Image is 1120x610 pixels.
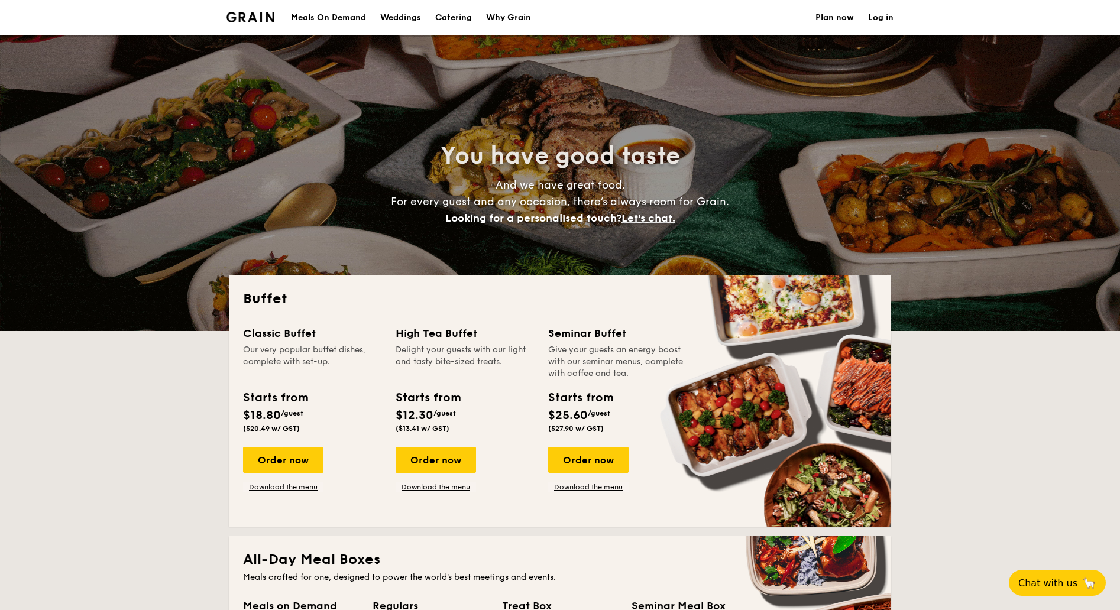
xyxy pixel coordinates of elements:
[396,325,534,342] div: High Tea Buffet
[243,447,323,473] div: Order now
[243,482,323,492] a: Download the menu
[396,389,460,407] div: Starts from
[396,424,449,433] span: ($13.41 w/ GST)
[548,389,613,407] div: Starts from
[548,424,604,433] span: ($27.90 w/ GST)
[548,482,629,492] a: Download the menu
[396,447,476,473] div: Order now
[243,290,877,309] h2: Buffet
[243,572,877,583] div: Meals crafted for one, designed to power the world's best meetings and events.
[548,344,687,379] div: Give your guests an energy boost with our seminar menus, complete with coffee and tea.
[548,447,629,473] div: Order now
[433,409,456,417] span: /guest
[396,344,534,379] div: Delight your guests with our light and tasty bite-sized treats.
[281,409,303,417] span: /guest
[226,12,274,22] a: Logotype
[1018,577,1077,589] span: Chat with us
[588,409,610,417] span: /guest
[243,408,281,423] span: $18.80
[621,212,675,225] span: Let's chat.
[243,424,300,433] span: ($20.49 w/ GST)
[396,408,433,423] span: $12.30
[243,550,877,569] h2: All-Day Meal Boxes
[548,408,588,423] span: $25.60
[1009,570,1106,596] button: Chat with us🦙
[243,344,381,379] div: Our very popular buffet dishes, complete with set-up.
[1082,576,1096,590] span: 🦙
[243,325,381,342] div: Classic Buffet
[396,482,476,492] a: Download the menu
[226,12,274,22] img: Grain
[243,389,307,407] div: Starts from
[548,325,687,342] div: Seminar Buffet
